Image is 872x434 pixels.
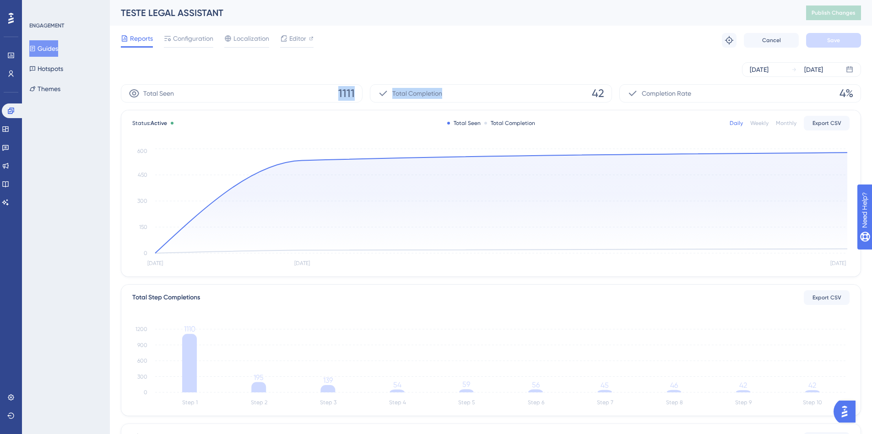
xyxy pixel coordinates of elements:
span: Configuration [173,33,213,44]
span: Export CSV [812,294,841,301]
button: Publish Changes [806,5,861,20]
tspan: [DATE] [147,260,163,266]
button: Hotspots [29,60,63,77]
div: ENGAGEMENT [29,22,64,29]
tspan: 56 [532,380,540,389]
button: Guides [29,40,58,57]
tspan: 150 [139,224,147,230]
tspan: 139 [323,376,333,385]
span: Completion Rate [642,88,691,99]
tspan: Step 4 [389,399,406,406]
tspan: 300 [137,198,147,204]
span: Need Help? [22,2,57,13]
tspan: Step 7 [597,399,613,406]
div: Monthly [776,119,796,127]
span: Export CSV [812,119,841,127]
span: Save [827,37,840,44]
div: Total Seen [447,119,481,127]
tspan: 54 [393,380,401,389]
button: Themes [29,81,60,97]
tspan: 0 [144,250,147,256]
span: Publish Changes [812,9,856,16]
tspan: Step 1 [182,399,198,406]
iframe: UserGuiding AI Assistant Launcher [834,398,861,425]
tspan: Step 8 [666,399,683,406]
span: Cancel [762,37,781,44]
div: TESTE LEGAL ASSISTANT [121,6,783,19]
tspan: Step 10 [803,399,822,406]
tspan: [DATE] [830,260,846,266]
tspan: 42 [808,381,816,390]
tspan: 195 [254,373,264,382]
tspan: 900 [137,342,147,348]
span: Total Seen [143,88,174,99]
tspan: Step 5 [458,399,475,406]
tspan: 42 [739,381,747,390]
span: Active [151,120,167,126]
div: Weekly [750,119,769,127]
tspan: Step 9 [735,399,752,406]
span: Status: [132,119,167,127]
tspan: Step 6 [528,399,544,406]
tspan: [DATE] [294,260,310,266]
tspan: 1200 [135,326,147,332]
span: Localization [233,33,269,44]
button: Export CSV [804,116,850,130]
tspan: 59 [462,380,470,389]
tspan: 45 [601,381,609,390]
span: 1111 [338,86,355,101]
span: Total Completion [392,88,442,99]
tspan: Step 2 [251,399,267,406]
tspan: 46 [670,381,678,390]
tspan: 300 [137,374,147,380]
tspan: Step 3 [320,399,336,406]
tspan: 450 [138,172,147,178]
tspan: 600 [137,148,147,154]
tspan: 1110 [184,325,195,333]
span: 42 [592,86,604,101]
button: Export CSV [804,290,850,305]
span: Editor [289,33,306,44]
tspan: 0 [144,389,147,396]
span: 4% [840,86,853,101]
div: Total Completion [484,119,535,127]
button: Save [806,33,861,48]
tspan: 600 [137,358,147,364]
div: Daily [730,119,743,127]
div: Total Step Completions [132,292,200,303]
span: Reports [130,33,153,44]
div: [DATE] [804,64,823,75]
div: [DATE] [750,64,769,75]
button: Cancel [744,33,799,48]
